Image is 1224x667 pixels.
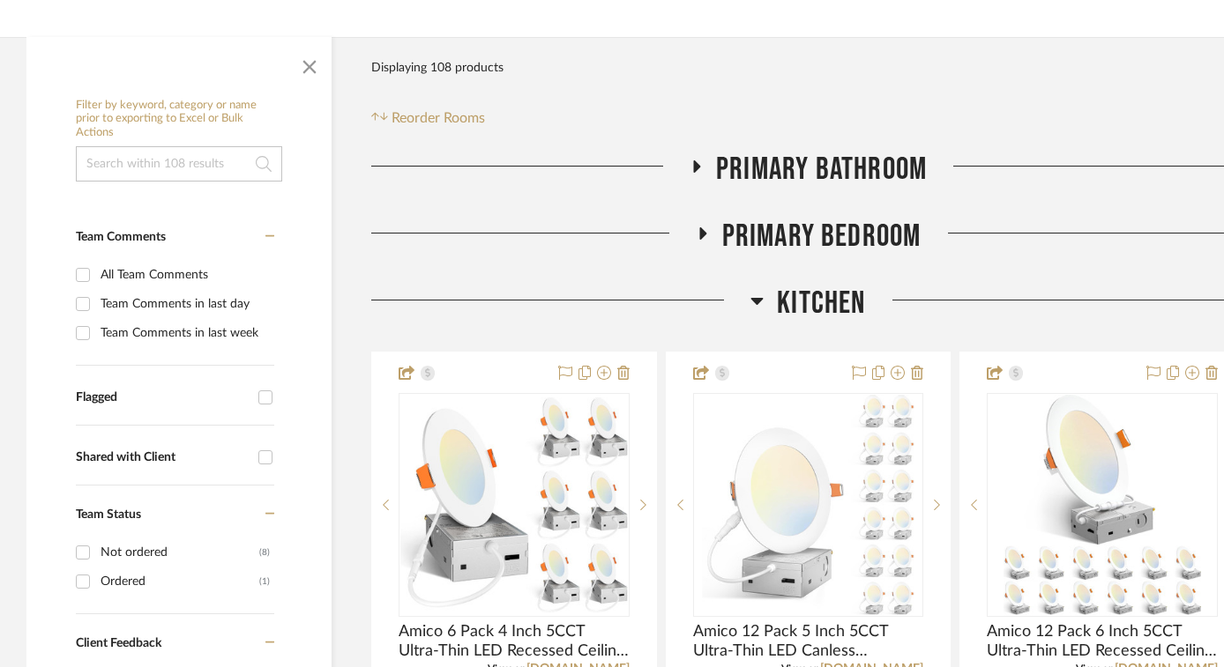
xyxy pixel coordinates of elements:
[371,107,485,129] button: Reorder Rooms
[76,450,250,465] div: Shared with Client
[694,394,923,616] div: 0
[1004,395,1201,615] img: Amico 12 Pack 6 Inch 5CCT Ultra-Thin LED Recessed Ceiling Light with Junction Box, 1050LM Brightn...
[76,390,250,405] div: Flagged
[693,622,924,661] span: Amico 12 Pack 5 Inch 5CCT Ultra-Thin LED Canless Recessed Ceiling Light with Junction Box, 2700K/...
[400,397,628,612] img: Amico 6 Pack 4 Inch 5CCT Ultra-Thin LED Recessed Ceiling Light with Junction Box, 2700K/3000K/350...
[101,538,259,567] div: Not ordered
[101,290,270,318] div: Team Comments in last day
[259,538,270,567] div: (8)
[716,151,927,189] span: Primary Bathroom
[76,146,282,182] input: Search within 108 results
[399,622,630,661] span: Amico 6 Pack 4 Inch 5CCT Ultra-Thin LED Recessed Ceiling Light with Junction Box, 2700K/3000K/350...
[76,637,161,649] span: Client Feedback
[371,50,504,85] div: Displaying 108 products
[76,508,141,521] span: Team Status
[392,107,485,129] span: Reorder Rooms
[101,567,259,596] div: Ordered
[777,285,865,322] span: Kitchen
[259,567,270,596] div: (1)
[101,319,270,347] div: Team Comments in last week
[101,261,270,289] div: All Team Comments
[722,218,922,256] span: Primary Bedroom
[292,46,327,81] button: Close
[76,231,166,243] span: Team Comments
[702,395,914,615] img: Amico 12 Pack 5 Inch 5CCT Ultra-Thin LED Canless Recessed Ceiling Light with Junction Box, 2700K/...
[987,622,1218,661] span: Amico 12 Pack 6 Inch 5CCT Ultra-Thin LED Recessed Ceiling Light with Junction Box, 1050LM Brightn...
[76,99,282,140] h6: Filter by keyword, category or name prior to exporting to Excel or Bulk Actions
